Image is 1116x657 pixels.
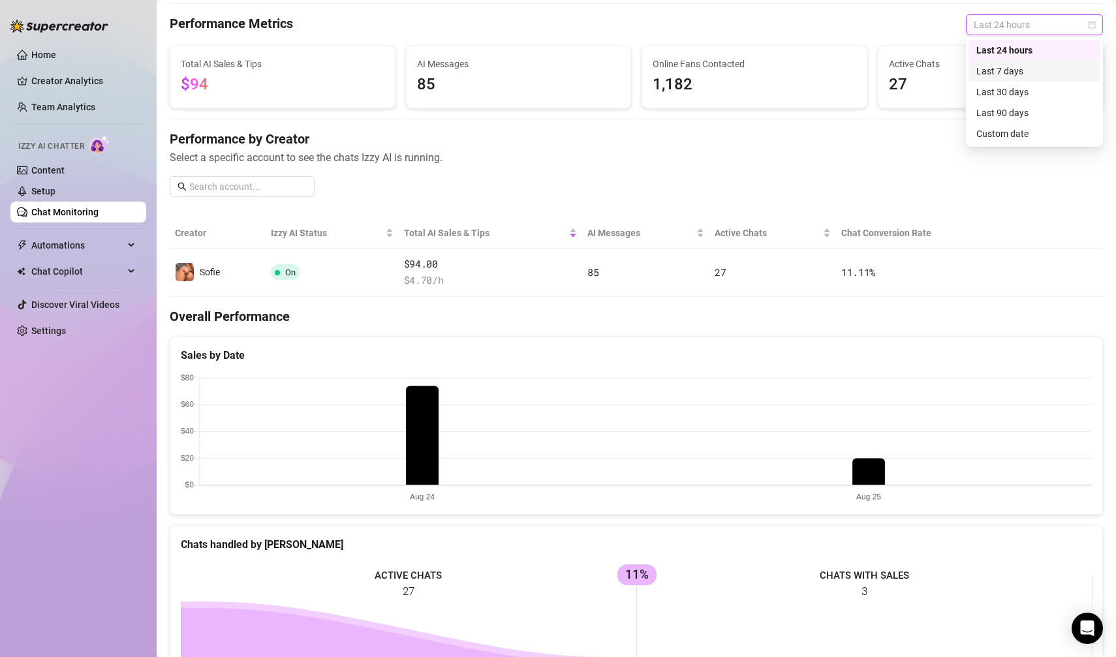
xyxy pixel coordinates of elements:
[889,72,1093,97] span: 27
[969,123,1100,144] div: Custom date
[404,256,578,272] span: $94.00
[31,299,119,310] a: Discover Viral Videos
[969,102,1100,123] div: Last 90 days
[969,61,1100,82] div: Last 7 days
[31,207,99,217] a: Chat Monitoring
[31,102,95,112] a: Team Analytics
[31,70,136,91] a: Creator Analytics
[969,40,1100,61] div: Last 24 hours
[653,72,856,97] span: 1,182
[976,106,1093,120] div: Last 90 days
[969,82,1100,102] div: Last 30 days
[31,235,124,256] span: Automations
[889,57,1093,71] span: Active Chats
[836,218,1010,249] th: Chat Conversion Rate
[417,57,621,71] span: AI Messages
[587,226,694,240] span: AI Messages
[170,14,293,35] h4: Performance Metrics
[170,307,1103,326] h4: Overall Performance
[89,135,110,154] img: AI Chatter
[170,149,1103,166] span: Select a specific account to see the chats Izzy AI is running.
[17,267,25,276] img: Chat Copilot
[582,218,709,249] th: AI Messages
[715,226,820,240] span: Active Chats
[181,536,1092,553] div: Chats handled by [PERSON_NAME]
[1072,613,1103,644] div: Open Intercom Messenger
[170,130,1103,148] h4: Performance by Creator
[709,218,835,249] th: Active Chats
[841,266,875,279] span: 11.11 %
[417,72,621,97] span: 85
[404,273,578,288] span: $ 4.70 /h
[976,43,1093,57] div: Last 24 hours
[399,218,583,249] th: Total AI Sales & Tips
[976,64,1093,78] div: Last 7 days
[176,263,194,281] img: Sofie
[31,261,124,282] span: Chat Copilot
[31,186,55,196] a: Setup
[178,182,187,191] span: search
[976,85,1093,99] div: Last 30 days
[715,266,726,279] span: 27
[285,267,296,277] span: On
[10,20,108,33] img: logo-BBDzfeDw.svg
[974,15,1095,35] span: Last 24 hours
[653,57,856,71] span: Online Fans Contacted
[17,240,27,251] span: thunderbolt
[31,50,56,60] a: Home
[404,226,567,240] span: Total AI Sales & Tips
[587,266,598,279] span: 85
[181,75,208,93] span: $94
[271,226,383,240] span: Izzy AI Status
[181,347,1092,363] div: Sales by Date
[266,218,399,249] th: Izzy AI Status
[31,165,65,176] a: Content
[170,218,266,249] th: Creator
[200,267,220,277] span: Sofie
[189,179,307,194] input: Search account...
[18,140,84,153] span: Izzy AI Chatter
[976,127,1093,141] div: Custom date
[1088,21,1096,29] span: calendar
[181,57,384,71] span: Total AI Sales & Tips
[31,326,66,336] a: Settings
